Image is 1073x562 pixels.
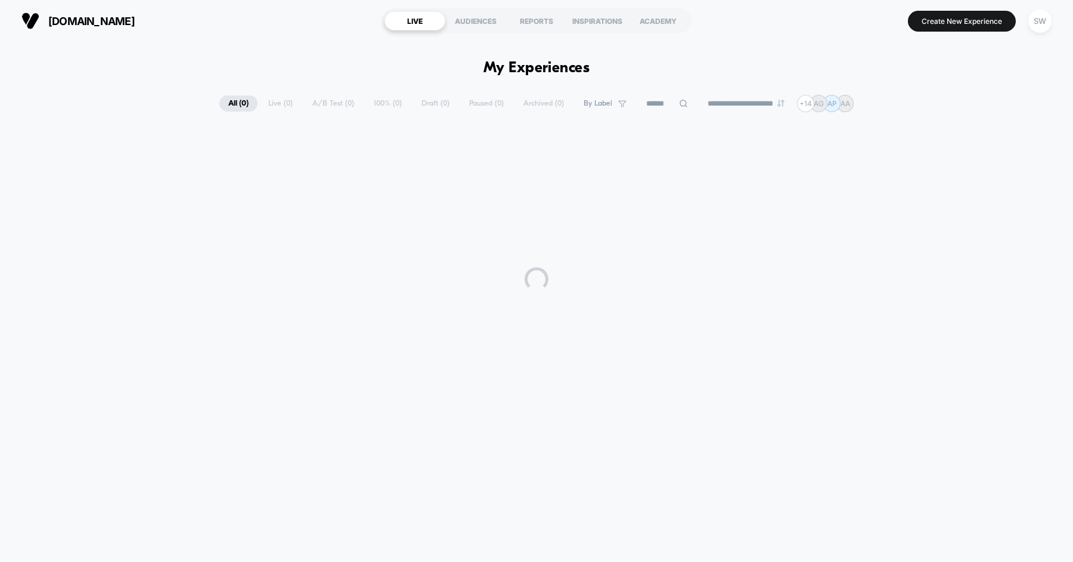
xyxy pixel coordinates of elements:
button: [DOMAIN_NAME] [18,11,138,30]
div: REPORTS [506,11,567,30]
div: LIVE [384,11,445,30]
button: Create New Experience [908,11,1016,32]
span: All ( 0 ) [219,95,258,112]
div: INSPIRATIONS [567,11,628,30]
h1: My Experiences [483,60,590,77]
button: SW [1025,9,1055,33]
div: + 14 [797,95,814,112]
p: AA [841,99,850,108]
img: end [777,100,784,107]
div: ACADEMY [628,11,689,30]
p: AP [827,99,837,108]
span: By Label [584,99,612,108]
span: [DOMAIN_NAME] [48,15,135,27]
p: AG [814,99,824,108]
img: Visually logo [21,12,39,30]
div: AUDIENCES [445,11,506,30]
div: SW [1028,10,1052,33]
